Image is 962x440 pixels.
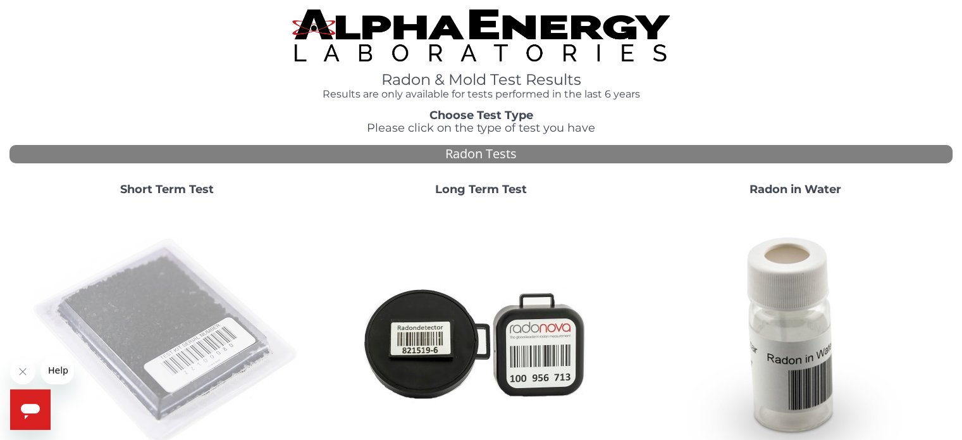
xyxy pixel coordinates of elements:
[749,182,841,196] strong: Radon in Water
[292,72,669,88] h1: Radon & Mold Test Results
[9,145,953,163] div: Radon Tests
[10,359,35,384] iframe: Close message
[429,108,533,122] strong: Choose Test Type
[435,182,527,196] strong: Long Term Test
[10,389,51,430] iframe: Button to launch messaging window
[40,356,74,384] iframe: Message from company
[292,89,669,100] h4: Results are only available for tests performed in the last 6 years
[120,182,214,196] strong: Short Term Test
[367,121,595,135] span: Please click on the type of test you have
[292,9,669,61] img: TightCrop.jpg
